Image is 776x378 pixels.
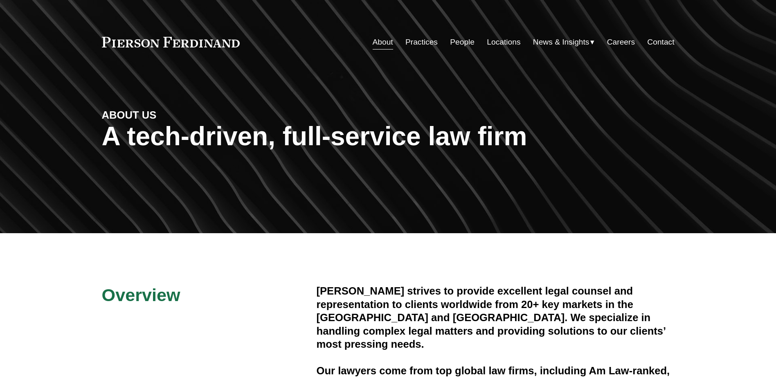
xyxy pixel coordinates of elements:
h1: A tech-driven, full-service law firm [102,122,675,151]
span: News & Insights [533,35,589,49]
a: People [450,34,475,50]
strong: ABOUT US [102,109,157,121]
a: About [373,34,393,50]
h4: [PERSON_NAME] strives to provide excellent legal counsel and representation to clients worldwide ... [317,284,675,351]
a: Practices [405,34,438,50]
span: Overview [102,285,180,305]
a: Careers [607,34,635,50]
a: Contact [647,34,674,50]
a: folder dropdown [533,34,595,50]
a: Locations [487,34,520,50]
